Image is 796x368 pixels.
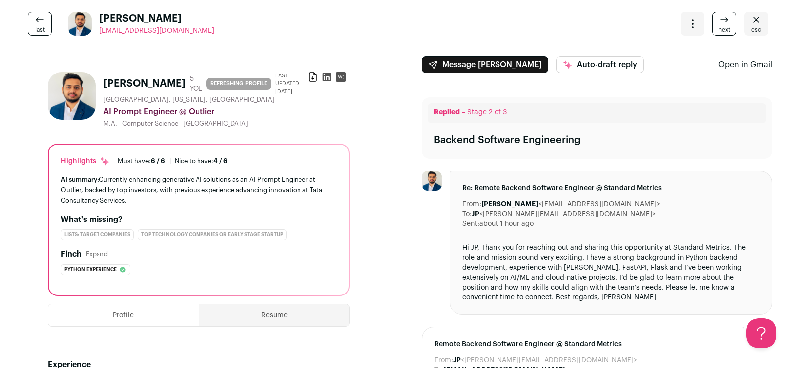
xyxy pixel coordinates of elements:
[28,12,52,36] a: last
[275,72,308,96] span: Last updated [DATE]
[61,248,82,260] h2: Finch
[751,26,761,34] span: esc
[462,243,760,302] div: Hi JP, Thank you for reaching out and sharing this opportunity at Standard Metrics. The role and ...
[422,171,442,191] img: 20a4e43406c1f4fd2059b7b111580b4dc92093c50b6e5a4258d106be770c6d7a.jpg
[434,133,581,147] div: Backend Software Engineering
[99,26,214,36] a: [EMAIL_ADDRESS][DOMAIN_NAME]
[467,109,507,116] span: Stage 2 of 3
[479,219,534,229] dd: about 1 hour ago
[556,56,644,73] button: Auto-draft reply
[681,12,704,36] button: Open dropdown
[422,56,548,73] button: Message [PERSON_NAME]
[453,355,637,365] dd: <[PERSON_NAME][EMAIL_ADDRESS][DOMAIN_NAME]>
[206,78,271,90] span: REFRESHING PROFILE
[61,214,337,225] h2: What's missing?
[61,176,99,183] span: AI summary:
[481,201,538,208] b: [PERSON_NAME]
[118,157,228,165] ul: |
[744,12,768,36] a: Close
[99,27,214,34] span: [EMAIL_ADDRESS][DOMAIN_NAME]
[103,77,186,91] h1: [PERSON_NAME]
[718,26,730,34] span: next
[190,74,202,94] div: 5 YOE
[138,229,287,240] div: Top Technology Companies or Early Stage Startup
[434,339,732,349] span: Remote Backend Software Engineer @ Standard Metrics
[118,157,165,165] div: Must have:
[453,357,461,364] b: JP
[64,265,117,275] span: Python experience
[199,304,350,326] button: Resume
[481,199,660,209] dd: <[EMAIL_ADDRESS][DOMAIN_NAME]>
[48,72,96,120] img: 20a4e43406c1f4fd2059b7b111580b4dc92093c50b6e5a4258d106be770c6d7a.jpg
[462,209,472,219] dt: To:
[712,12,736,36] a: next
[462,199,481,209] dt: From:
[61,156,110,166] div: Highlights
[99,12,214,26] span: [PERSON_NAME]
[151,158,165,164] span: 6 / 6
[462,219,479,229] dt: Sent:
[103,106,350,118] div: AI Prompt Engineer @ Outlier
[434,355,453,365] dt: From:
[462,109,465,116] span: –
[718,59,772,71] a: Open in Gmail
[61,229,134,240] div: Lists: Target Companies
[472,211,479,218] b: JP
[175,157,228,165] div: Nice to have:
[68,12,92,36] img: 20a4e43406c1f4fd2059b7b111580b4dc92093c50b6e5a4258d106be770c6d7a.jpg
[746,318,776,348] iframe: Help Scout Beacon - Open
[213,158,228,164] span: 4 / 6
[434,109,460,116] span: Replied
[35,26,45,34] span: last
[86,250,108,258] button: Expand
[103,120,350,128] div: M.A. - Computer Science - [GEOGRAPHIC_DATA]
[61,174,337,206] div: Currently enhancing generative AI solutions as an AI Prompt Engineer at Outlier, backed by top in...
[472,209,656,219] dd: <[PERSON_NAME][EMAIL_ADDRESS][DOMAIN_NAME]>
[103,96,275,104] span: [GEOGRAPHIC_DATA], [US_STATE], [GEOGRAPHIC_DATA]
[48,304,199,326] button: Profile
[462,183,760,193] span: Re: Remote Backend Software Engineer @ Standard Metrics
